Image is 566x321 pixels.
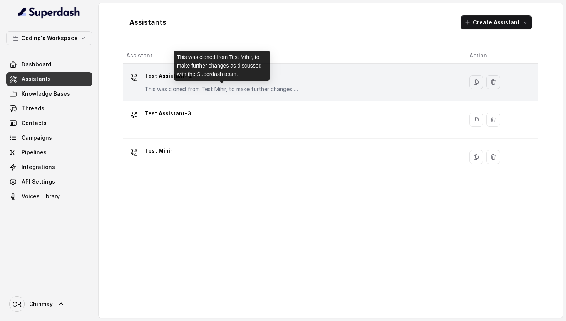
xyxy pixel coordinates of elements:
th: Assistant [123,48,463,64]
button: Create Assistant [461,15,532,29]
a: Assistants [6,72,92,86]
span: Assistants [22,75,51,83]
span: Campaigns [22,134,52,142]
span: Voices Library [22,193,60,200]
h1: Assistants [129,16,166,29]
p: Test Mihir [145,145,172,157]
span: Contacts [22,119,47,127]
a: API Settings [6,175,92,189]
span: Dashboard [22,61,51,68]
span: API Settings [22,178,55,186]
span: Integrations [22,163,55,171]
span: Knowledge Bases [22,90,70,98]
a: Knowledge Bases [6,87,92,101]
a: Contacts [6,116,92,130]
div: This was cloned from Test Mihir, to make further changes as discussed with the Superdash team. [174,51,270,81]
a: Dashboard [6,57,92,71]
img: light.svg [18,6,80,19]
p: This was cloned from Test Mihir, to make further changes as discussed with the Superdash team. [145,85,299,93]
a: Voices Library [6,189,92,203]
a: Threads [6,101,92,115]
a: Chinmay [6,293,92,315]
span: Threads [22,105,44,112]
a: Integrations [6,160,92,174]
button: Coding's Workspace [6,31,92,45]
a: Pipelines [6,145,92,159]
p: Coding's Workspace [21,34,78,43]
span: Chinmay [29,300,53,308]
th: Action [463,48,538,64]
text: CR [12,300,22,308]
p: Test Assistant- 2 [145,70,299,82]
span: Pipelines [22,149,47,156]
a: Campaigns [6,131,92,145]
p: Test Assistant-3 [145,107,191,120]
